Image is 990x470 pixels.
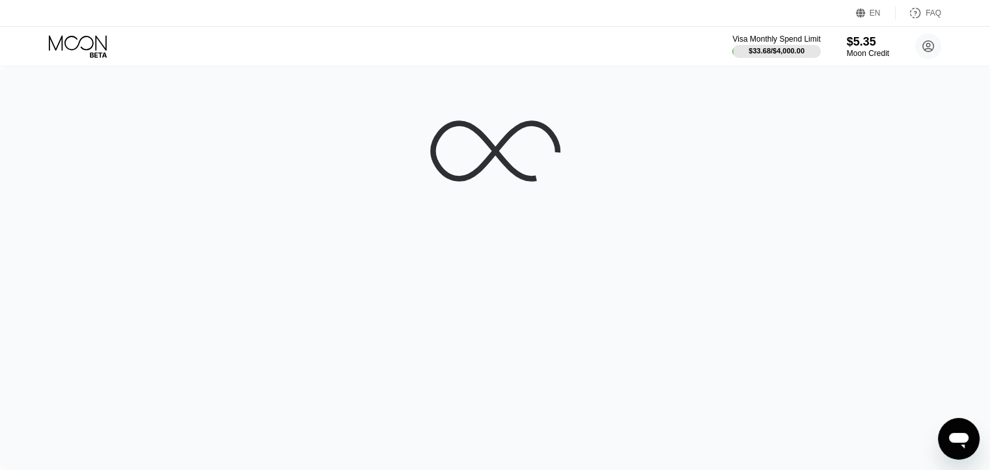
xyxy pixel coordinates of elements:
div: Visa Monthly Spend Limit$33.68/$4,000.00 [732,35,820,58]
div: Visa Monthly Spend Limit [732,35,820,44]
iframe: Button to launch messaging window [938,418,980,460]
div: $5.35Moon Credit [847,35,889,58]
div: EN [856,7,896,20]
div: EN [870,8,881,18]
div: Moon Credit [847,49,889,58]
div: $5.35 [847,35,889,49]
div: $33.68 / $4,000.00 [749,47,804,55]
div: FAQ [926,8,941,18]
div: FAQ [896,7,941,20]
